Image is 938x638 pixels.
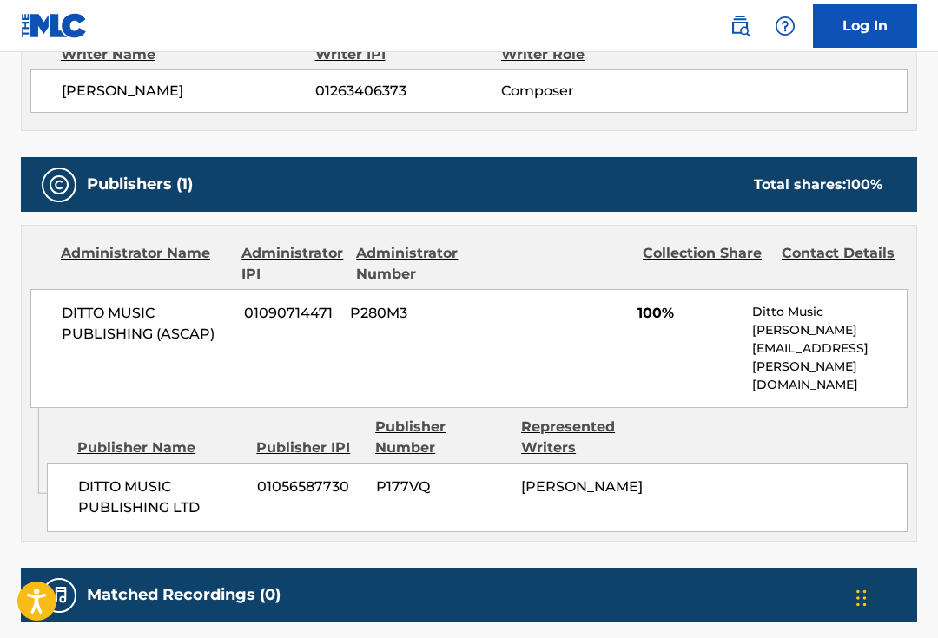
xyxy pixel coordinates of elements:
span: 01090714471 [244,303,337,324]
div: Writer Role [501,44,670,65]
span: DITTO MUSIC PUBLISHING (ASCAP) [62,303,231,345]
div: Writer IPI [315,44,502,65]
span: 100 % [846,176,882,193]
iframe: Chat Widget [851,555,938,638]
span: P177VQ [376,477,509,497]
div: Publisher Number [375,417,508,458]
div: Drag [856,572,867,624]
div: Writer Name [61,44,315,65]
div: Administrator Number [356,243,482,285]
span: 100% [637,303,739,324]
span: 01263406373 [315,81,501,102]
span: [PERSON_NAME] [62,81,315,102]
img: Matched Recordings [49,585,69,606]
p: Ditto Music [752,303,907,321]
div: Publisher Name [77,437,243,458]
div: Contact Details [782,243,908,285]
img: help [775,16,796,36]
h5: Publishers (1) [87,174,193,194]
div: Represented Writers [521,417,654,458]
span: P280M3 [350,303,477,324]
div: Help [768,9,803,43]
span: Composer [501,81,670,102]
img: MLC Logo [21,13,88,38]
span: [PERSON_NAME] [521,478,643,495]
img: Publishers [49,174,69,195]
span: DITTO MUSIC PUBLISHING LTD [78,477,244,518]
span: 01056587730 [257,477,363,497]
a: Log In [813,4,917,48]
a: Public Search [723,9,757,43]
div: Publisher IPI [256,437,362,458]
h5: Matched Recordings (0) [87,585,281,605]
p: [PERSON_NAME][EMAIL_ADDRESS][PERSON_NAME][DOMAIN_NAME] [752,321,907,394]
div: Collection Share [643,243,769,285]
div: Administrator IPI [241,243,343,285]
div: Total shares: [754,174,882,195]
img: search [730,16,750,36]
div: Administrator Name [61,243,228,285]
